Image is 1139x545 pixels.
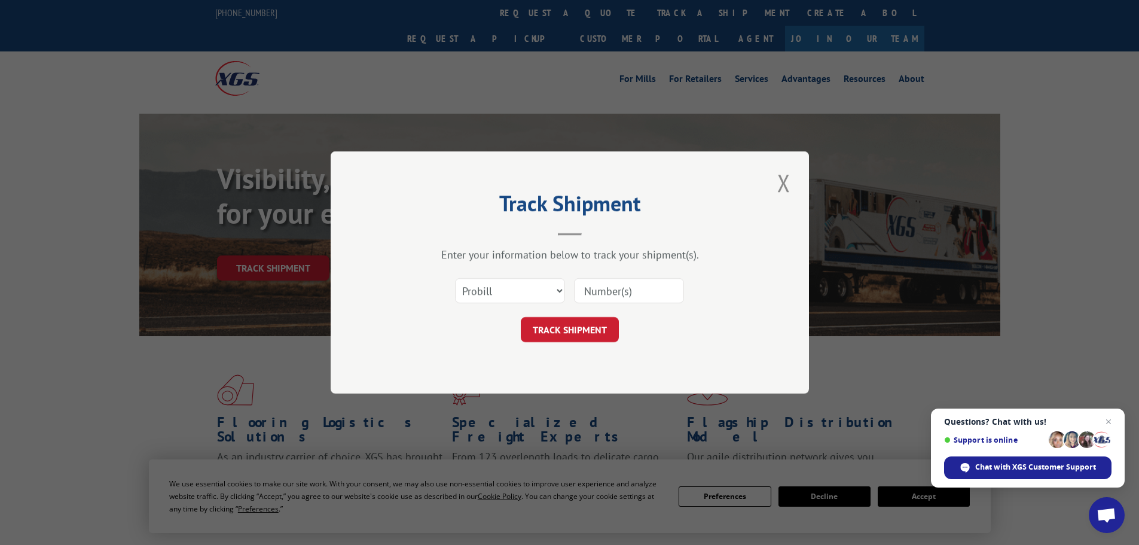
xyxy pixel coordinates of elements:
[390,195,749,218] h2: Track Shipment
[390,248,749,261] div: Enter your information below to track your shipment(s).
[944,456,1111,479] span: Chat with XGS Customer Support
[944,436,1045,444] span: Support is online
[574,278,684,303] input: Number(s)
[521,317,619,342] button: TRACK SHIPMENT
[1089,497,1125,533] a: Open chat
[944,417,1111,427] span: Questions? Chat with us!
[975,462,1096,473] span: Chat with XGS Customer Support
[774,166,794,199] button: Close modal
